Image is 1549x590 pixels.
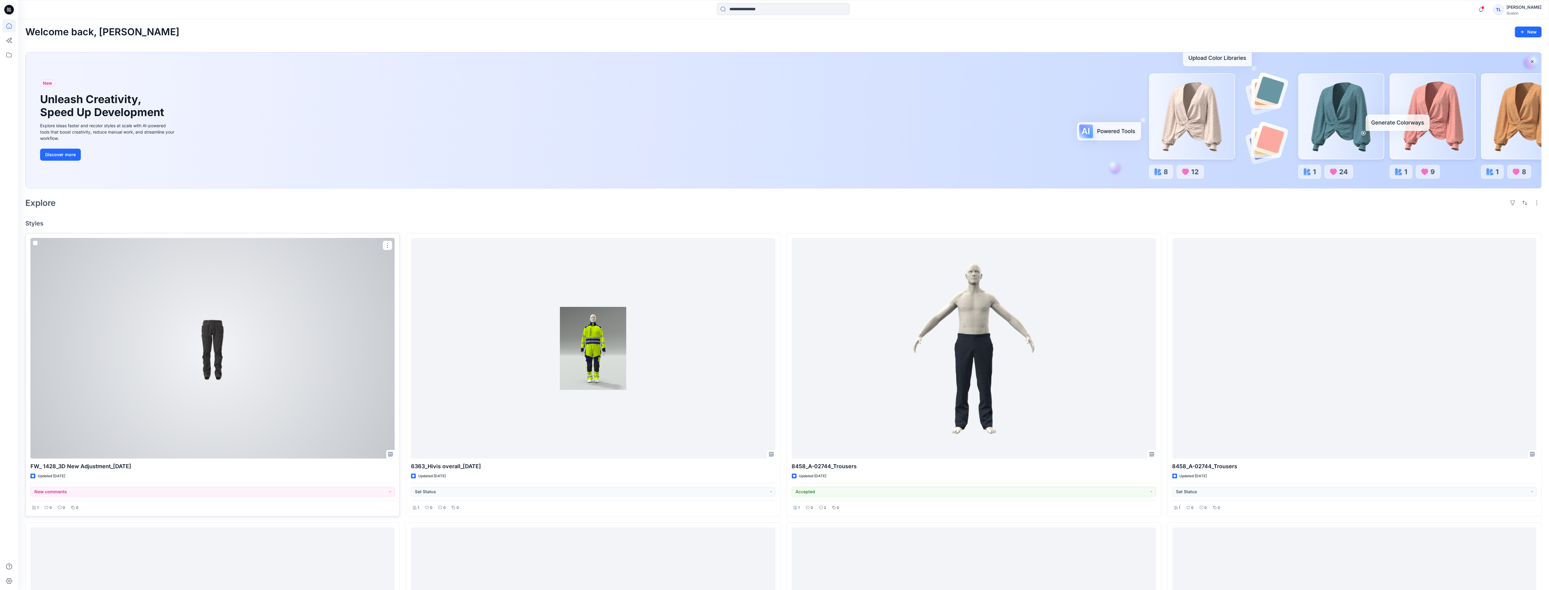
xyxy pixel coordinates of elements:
p: 0 [837,505,839,511]
p: 0 [811,505,813,511]
p: 1 [798,505,800,511]
p: 0 [76,505,78,511]
div: [PERSON_NAME] [1506,4,1541,11]
p: Updated [DATE] [38,473,65,479]
div: TL [1493,4,1504,15]
h1: Unleash Creativity, Speed Up Development [40,93,167,119]
p: 0 [63,505,65,511]
h4: Styles [25,220,1542,227]
p: Updated [DATE] [1180,473,1207,479]
p: Updated [DATE] [799,473,827,479]
button: New [1515,27,1542,37]
h2: Welcome back, [PERSON_NAME] [25,27,179,38]
div: Guston [1506,11,1541,15]
p: 0 [457,505,459,511]
p: 0 [1218,505,1220,511]
a: FW_ 1428_3D New Adjustment_09-09-2025 [30,238,395,459]
a: 8458_A-02744_Trousers [1172,238,1537,459]
p: FW_ 1428_3D New Adjustment_[DATE] [30,462,395,471]
p: 1 [418,505,419,511]
h2: Explore [25,198,56,208]
span: New [43,80,52,87]
p: 0 [1191,505,1194,511]
p: 8458_A-02744_Trousers [1172,462,1537,471]
a: 6363_Hivis overall_01-09-2025 [411,238,775,459]
p: 1 [1179,505,1181,511]
p: 0 [49,505,52,511]
p: 2 [824,505,826,511]
p: 8458_A-02744_Trousers [792,462,1156,471]
p: Updated [DATE] [418,473,446,479]
p: 0 [443,505,446,511]
p: 0 [1205,505,1207,511]
p: 1 [37,505,39,511]
p: 6363_Hivis overall_[DATE] [411,462,775,471]
a: 8458_A-02744_Trousers [792,238,1156,459]
p: 0 [430,505,432,511]
a: Discover more [40,149,176,161]
div: Explore ideas faster and recolor styles at scale with AI-powered tools that boost creativity, red... [40,122,176,141]
button: Discover more [40,149,81,161]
